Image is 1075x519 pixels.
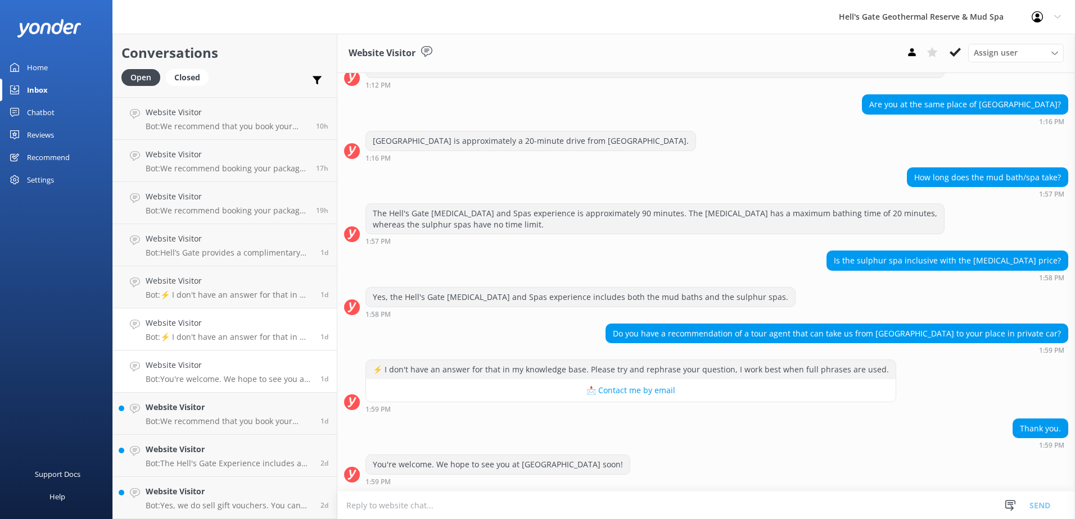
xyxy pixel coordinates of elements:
div: Is the sulphur spa inclusive with the [MEDICAL_DATA] price? [827,251,1068,270]
a: Website VisitorBot:⚡ I don't have an answer for that in my knowledge base. Please try and rephras... [113,308,337,350]
div: Reviews [27,124,54,146]
div: Yes, the Hell's Gate [MEDICAL_DATA] and Spas experience includes both the mud baths and the sulph... [366,288,795,307]
div: Support Docs [35,463,80,485]
img: yonder-white-logo.png [17,19,82,38]
a: Website VisitorBot:You're welcome. We hope to see you at [GEOGRAPHIC_DATA] soon!1d [113,350,337,393]
h2: Conversations [121,42,328,63]
div: Thank you. [1013,419,1068,438]
a: Website VisitorBot:⚡ I don't have an answer for that in my knowledge base. Please try and rephras... [113,266,337,308]
p: Bot: We recommend that you book your package in advance to avoid disappointment. Bookings can be ... [146,416,312,426]
span: Sep 11 2025 01:20pm (UTC +12:00) Pacific/Auckland [316,206,328,215]
div: Are you at the same place of [GEOGRAPHIC_DATA]? [862,95,1068,114]
div: [GEOGRAPHIC_DATA] is approximately a 20-minute drive from [GEOGRAPHIC_DATA]. [366,131,695,151]
div: Home [27,56,48,79]
strong: 1:12 PM [365,82,391,89]
strong: 1:57 PM [1039,191,1064,198]
p: Bot: ⚡ I don't have an answer for that in my knowledge base. Please try and rephrase your questio... [146,332,312,342]
p: Bot: We recommend that you book your package in advance to avoid disappointment. Bookings can be ... [146,121,308,131]
p: Bot: Hell’s Gate provides a complimentary shuttle pick-up and drop-off service available from wit... [146,248,312,258]
h4: Website Visitor [146,317,312,329]
a: Website VisitorBot:We recommend booking your package in advance to avoid disappointment. You can ... [113,182,337,224]
div: The Hell's Gate [MEDICAL_DATA] and Spas experience is approximately 90 minutes. The [MEDICAL_DATA... [366,204,944,234]
h4: Website Visitor [146,275,312,287]
div: Do you have a recommendation of a tour agent that can take us from [GEOGRAPHIC_DATA] to your plac... [606,324,1068,343]
h4: Website Visitor [146,233,312,245]
h4: Website Visitor [146,401,312,413]
span: Sep 10 2025 01:42am (UTC +12:00) Pacific/Auckland [320,458,328,468]
p: Bot: The Hell's Gate Experience includes a guided or self-guided interactive geothermal walk. The... [146,458,312,468]
p: Bot: We recommend booking your package in advance to avoid disappointment. You can book online at... [146,206,308,216]
div: You're welcome. We hope to see you at [GEOGRAPHIC_DATA] soon! [366,455,630,474]
strong: 1:58 PM [1039,275,1064,281]
a: Website VisitorBot:Hell’s Gate provides a complimentary shuttle pick-up and drop-off service avai... [113,224,337,266]
h4: Website Visitor [146,485,312,498]
div: Sep 10 2025 01:59pm (UTC +12:00) Pacific/Auckland [1013,441,1068,449]
span: Sep 10 2025 01:59pm (UTC +12:00) Pacific/Auckland [320,374,328,384]
div: Assign User [968,44,1064,62]
a: Open [121,71,166,83]
div: Closed [166,69,209,86]
a: Website VisitorBot:We recommend booking your package in advance to avoid disappointment. You can ... [113,140,337,182]
strong: 1:57 PM [365,238,391,245]
span: Sep 10 2025 05:25pm (UTC +12:00) Pacific/Auckland [320,332,328,342]
div: Sep 10 2025 01:16pm (UTC +12:00) Pacific/Auckland [862,117,1068,125]
a: Website VisitorBot:Yes, we do sell gift vouchers. You can purchase them by visiting our website a... [113,477,337,519]
h4: Website Visitor [146,443,312,456]
span: Sep 11 2025 03:25am (UTC +12:00) Pacific/Auckland [320,248,328,257]
div: Sep 10 2025 01:16pm (UTC +12:00) Pacific/Auckland [365,154,696,162]
button: 📩 Contact me by email [366,379,896,402]
a: Website VisitorBot:We recommend that you book your package in advance to avoid disappointment. Bo... [113,393,337,435]
span: Sep 10 2025 09:49pm (UTC +12:00) Pacific/Auckland [320,290,328,299]
span: Sep 11 2025 03:28pm (UTC +12:00) Pacific/Auckland [316,163,328,173]
div: Sep 10 2025 01:59pm (UTC +12:00) Pacific/Auckland [365,477,630,485]
strong: 1:58 PM [365,311,391,318]
span: Sep 10 2025 09:19am (UTC +12:00) Pacific/Auckland [320,416,328,426]
div: Sep 10 2025 01:59pm (UTC +12:00) Pacific/Auckland [365,405,896,413]
a: [DOMAIN_NAME][URL]. [406,63,493,74]
div: How long does the mud bath/spa take? [907,168,1068,187]
span: Sep 11 2025 10:34pm (UTC +12:00) Pacific/Auckland [316,121,328,131]
div: Open [121,69,160,86]
a: Closed [166,71,214,83]
p: Bot: ⚡ I don't have an answer for that in my knowledge base. Please try and rephrase your questio... [146,290,312,300]
p: Bot: We recommend booking your package in advance to avoid disappointment. You can book online at... [146,163,308,174]
span: Sep 09 2025 11:27pm (UTC +12:00) Pacific/Auckland [320,500,328,510]
span: Assign user [974,47,1018,59]
div: Sep 10 2025 01:58pm (UTC +12:00) Pacific/Auckland [365,310,796,318]
p: Bot: You're welcome. We hope to see you at [GEOGRAPHIC_DATA] soon! [146,374,312,384]
a: Website VisitorBot:We recommend that you book your package in advance to avoid disappointment. Bo... [113,98,337,140]
strong: 1:16 PM [1039,119,1064,125]
div: Sep 10 2025 01:58pm (UTC +12:00) Pacific/Auckland [826,274,1068,281]
div: Recommend [27,146,70,169]
div: Help [49,485,65,508]
div: Sep 10 2025 01:59pm (UTC +12:00) Pacific/Auckland [606,346,1068,354]
div: Sep 10 2025 01:57pm (UTC +12:00) Pacific/Auckland [365,237,945,245]
strong: 1:16 PM [365,155,391,162]
h4: Website Visitor [146,106,308,119]
div: Settings [27,169,54,191]
strong: 1:59 PM [365,406,391,413]
strong: 1:59 PM [1039,442,1064,449]
a: Website VisitorBot:The Hell's Gate Experience includes a guided or self-guided interactive geothe... [113,435,337,477]
h4: Website Visitor [146,148,308,161]
p: Bot: Yes, we do sell gift vouchers. You can purchase them by visiting our website at [URL][DOMAIN... [146,500,312,511]
strong: 1:59 PM [365,479,391,485]
h4: Website Visitor [146,359,312,371]
h3: Website Visitor [349,46,415,61]
div: Sep 10 2025 01:12pm (UTC +12:00) Pacific/Auckland [365,81,945,89]
div: Sep 10 2025 01:57pm (UTC +12:00) Pacific/Auckland [907,190,1068,198]
div: Chatbot [27,101,55,124]
div: ⚡ I don't have an answer for that in my knowledge base. Please try and rephrase your question, I ... [366,360,896,379]
h4: Website Visitor [146,190,308,203]
strong: 1:59 PM [1039,347,1064,354]
div: Inbox [27,79,48,101]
